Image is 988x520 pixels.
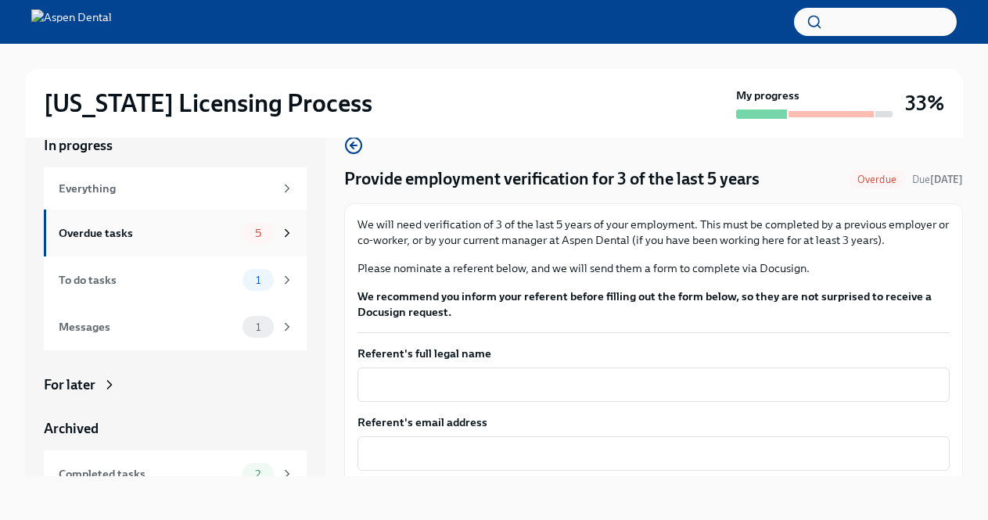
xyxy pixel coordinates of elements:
a: Overdue tasks5 [44,210,307,256]
span: 2 [246,468,270,480]
a: Messages1 [44,303,307,350]
div: Everything [59,180,274,197]
a: Archived [44,419,307,438]
span: Due [912,174,963,185]
p: Please nominate a referent below, and we will send them a form to complete via Docusign. [357,260,950,276]
a: Completed tasks2 [44,450,307,497]
a: In progress [44,136,307,155]
a: Everything [44,167,307,210]
div: To do tasks [59,271,236,289]
a: For later [44,375,307,394]
strong: My progress [736,88,799,103]
h3: 33% [905,89,944,117]
div: Completed tasks [59,465,236,482]
a: To do tasks1 [44,256,307,303]
div: Messages [59,318,236,335]
label: Referent's email address [357,414,950,430]
strong: We recommend you inform your referent before filling out the form below, so they are not surprise... [357,289,932,319]
span: 1 [246,321,270,333]
span: 5 [246,228,271,239]
strong: [DATE] [930,174,963,185]
span: 1 [246,274,270,286]
div: For later [44,375,95,394]
p: We will need verification of 3 of the last 5 years of your employment. This must be completed by ... [357,217,950,248]
img: Aspen Dental [31,9,112,34]
h4: Provide employment verification for 3 of the last 5 years [344,167,760,191]
div: Overdue tasks [59,224,236,242]
span: September 21st, 2025 10:00 [912,172,963,187]
span: Overdue [848,174,906,185]
h2: [US_STATE] Licensing Process [44,88,372,119]
label: Referent's full legal name [357,346,950,361]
